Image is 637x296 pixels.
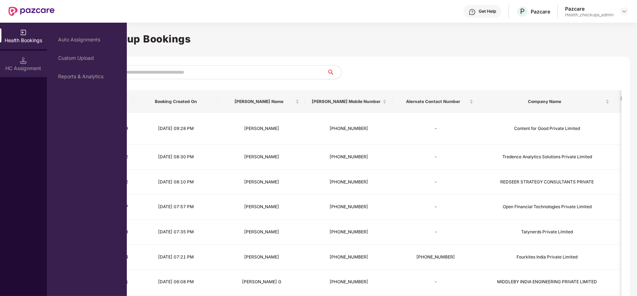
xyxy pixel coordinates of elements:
img: svg+xml;base64,PHN2ZyBpZD0iSGVscC0zMngzMiIgeG1sbnM9Imh0dHA6Ly93d3cudzMub3JnLzIwMDAvc3ZnIiB3aWR0aD... [469,8,476,16]
td: [PHONE_NUMBER] [305,170,392,195]
h1: Health Checkup Bookings [58,31,626,47]
span: [PERSON_NAME] Name [224,99,294,104]
td: - [392,113,479,145]
img: svg+xml;base64,PHN2ZyB3aWR0aD0iMjAiIGhlaWdodD0iMjAiIHZpZXdCb3g9IjAgMCAyMCAyMCIgZmlsbD0ibm9uZSIgeG... [20,29,27,36]
th: Booker Mobile Number [305,90,392,113]
div: Auto Assignments [58,37,115,42]
td: Content for Good Private Limited [479,113,615,145]
span: P [520,7,525,16]
td: [PHONE_NUMBER] [305,195,392,220]
td: [PHONE_NUMBER] [305,245,392,270]
span: Alernate Contact Number [398,99,468,104]
td: [PHONE_NUMBER] [305,270,392,295]
th: Booking Created On [134,90,218,113]
td: [DATE] 06:08 PM [134,270,218,295]
span: search [327,69,341,75]
img: New Pazcare Logo [9,7,55,16]
div: Pazcare [531,8,550,15]
td: [PHONE_NUMBER] [305,220,392,245]
th: Alernate Contact Number [392,90,479,113]
div: Get Help [479,8,496,14]
span: [PERSON_NAME] Mobile Number [311,99,381,104]
td: [PERSON_NAME] [218,170,305,195]
div: Custom Upload [58,55,115,61]
td: - [392,220,479,245]
th: Booker Name [218,90,305,113]
td: [PHONE_NUMBER] [392,245,479,270]
div: Health_checkups_admin [565,12,614,18]
td: [PERSON_NAME] [218,113,305,145]
td: - [392,145,479,170]
td: [PHONE_NUMBER] [305,145,392,170]
td: - [392,170,479,195]
img: svg+xml;base64,PHN2ZyBpZD0iRHJvcGRvd24tMzJ4MzIiIHhtbG5zPSJodHRwOi8vd3d3LnczLm9yZy8yMDAwL3N2ZyIgd2... [621,8,627,14]
img: svg+xml;base64,PHN2ZyB3aWR0aD0iMTQuNSIgaGVpZ2h0PSIxNC41IiB2aWV3Qm94PSIwIDAgMTYgMTYiIGZpbGw9Im5vbm... [20,57,27,64]
span: Company Name [485,99,604,104]
td: [DATE] 09:28 PM [134,113,218,145]
td: Open Financial Technologies Private Limited [479,195,615,220]
td: [PERSON_NAME] [218,245,305,270]
td: [PERSON_NAME] [218,195,305,220]
th: Company Name [479,90,615,113]
td: [DATE] 08:30 PM [134,145,218,170]
td: [PERSON_NAME] G [218,270,305,295]
td: Tatynerds Private Limited [479,220,615,245]
td: [DATE] 08:10 PM [134,170,218,195]
td: [DATE] 07:21 PM [134,245,218,270]
td: [DATE] 07:57 PM [134,195,218,220]
td: Fourkites India Private Limited [479,245,615,270]
td: - [392,195,479,220]
td: REDSEER STRATEGY CONSULTANTS PRIVATE [479,170,615,195]
td: MIDDLEBY INDIA ENGINEERING PRIVATE LIMITED [479,270,615,295]
td: Tredence Analytics Solutions Private Limited [479,145,615,170]
div: Reports & Analytics [58,74,115,79]
td: [PHONE_NUMBER] [305,113,392,145]
td: [PERSON_NAME] [218,145,305,170]
td: - [392,270,479,295]
td: [PERSON_NAME] [218,220,305,245]
button: search [327,65,342,79]
div: Pazcare [565,5,614,12]
td: [DATE] 07:35 PM [134,220,218,245]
